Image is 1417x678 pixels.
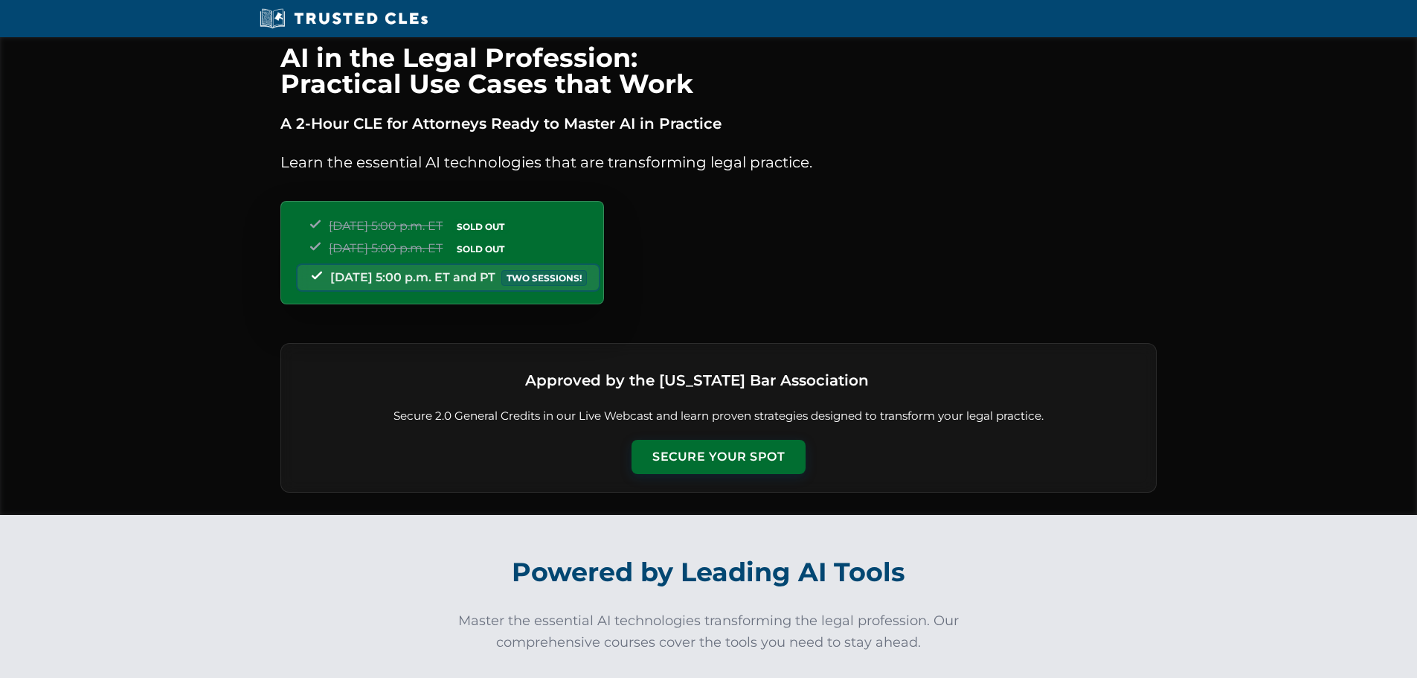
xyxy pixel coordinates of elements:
span: [DATE] 5:00 p.m. ET [329,219,443,233]
p: Learn the essential AI technologies that are transforming legal practice. [280,150,1157,174]
img: Logo [875,362,912,399]
span: SOLD OUT [452,219,510,234]
h2: Powered by Leading AI Tools [297,546,1121,598]
p: A 2-Hour CLE for Attorneys Ready to Master AI in Practice [280,112,1157,135]
span: SOLD OUT [452,241,510,257]
h3: Approved by the [US_STATE] Bar Association [525,367,869,394]
h1: AI in the Legal Profession: Practical Use Cases that Work [280,45,1157,97]
span: [DATE] 5:00 p.m. ET [329,241,443,255]
p: Master the essential AI technologies transforming the legal profession. Our comprehensive courses... [449,610,969,653]
button: Secure Your Spot [632,440,806,474]
img: Trusted CLEs [255,7,433,30]
p: Secure 2.0 General Credits in our Live Webcast and learn proven strategies designed to transform ... [299,408,1138,425]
